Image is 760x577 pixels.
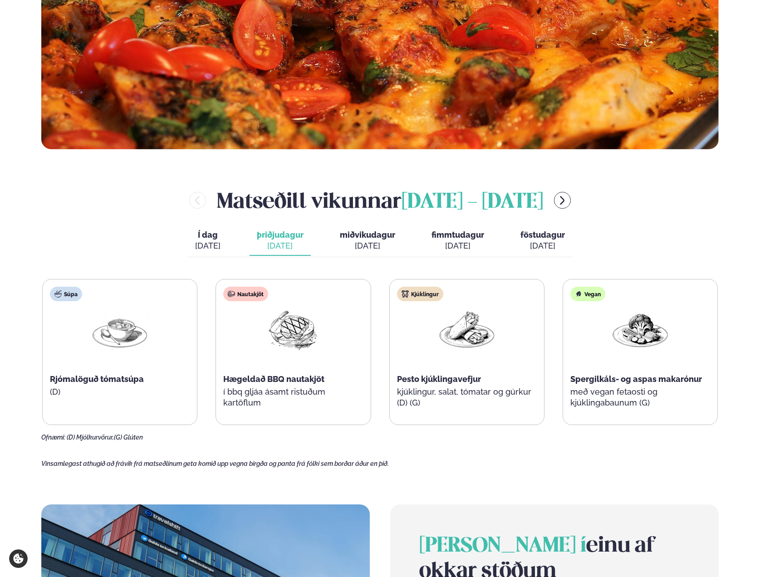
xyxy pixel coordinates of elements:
span: Hægeldað BBQ nautakjöt [223,374,324,384]
button: þriðjudagur [DATE] [250,226,311,256]
img: beef.svg [228,290,235,298]
p: kjúklingur, salat, tómatar og gúrkur (D) (G) [397,386,537,408]
button: fimmtudagur [DATE] [424,226,491,256]
h2: Matseðill vikunnar [217,186,543,215]
span: (D) Mjólkurvörur, [67,434,114,441]
div: Vegan [570,287,605,301]
img: soup.svg [54,290,62,298]
div: [DATE] [195,240,221,251]
button: menu-btn-left [189,192,206,209]
span: [PERSON_NAME] í [419,536,586,556]
span: miðvikudagur [340,230,395,240]
span: þriðjudagur [257,230,304,240]
p: í bbq gljáa ásamt ristuðum kartöflum [223,386,363,408]
div: [DATE] [520,240,565,251]
span: Pesto kjúklingavefjur [397,374,481,384]
button: Í dag [DATE] [188,226,228,256]
span: Vinsamlegast athugið að frávik frá matseðlinum geta komið upp vegna birgða og panta frá fólki sem... [41,460,389,467]
p: með vegan fetaosti og kjúklingabaunum (G) [570,386,710,408]
span: Spergilkáls- og aspas makarónur [570,374,702,384]
img: Vegan.png [611,308,669,351]
div: Nautakjöt [223,287,268,301]
span: (G) Glúten [114,434,143,441]
div: [DATE] [340,240,395,251]
span: Rjómalöguð tómatsúpa [50,374,144,384]
img: chicken.svg [402,290,409,298]
div: Kjúklingur [397,287,443,301]
span: fimmtudagur [431,230,484,240]
button: menu-btn-right [554,192,571,209]
div: Súpa [50,287,82,301]
a: Cookie settings [9,549,28,568]
span: föstudagur [520,230,565,240]
div: [DATE] [431,240,484,251]
img: Beef-Meat.png [264,308,322,351]
span: Ofnæmi: [41,434,65,441]
button: föstudagur [DATE] [513,226,572,256]
p: (D) [50,386,190,397]
span: Í dag [195,230,221,240]
img: Vegan.svg [575,290,582,298]
button: miðvikudagur [DATE] [333,226,402,256]
span: [DATE] - [DATE] [402,192,543,212]
img: Soup.png [91,308,149,351]
div: [DATE] [257,240,304,251]
img: Wraps.png [438,308,496,351]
